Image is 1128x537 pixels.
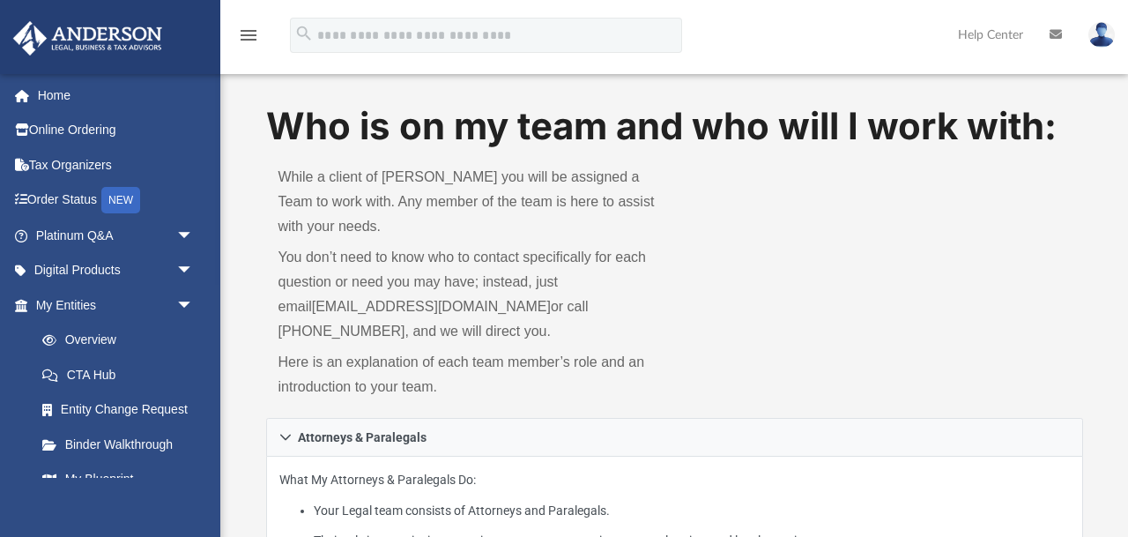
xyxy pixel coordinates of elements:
a: [EMAIL_ADDRESS][DOMAIN_NAME] [312,299,551,314]
a: Home [12,78,220,113]
a: Tax Organizers [12,147,220,183]
a: Order StatusNEW [12,183,220,219]
a: Overview [25,323,220,358]
div: NEW [101,187,140,213]
span: arrow_drop_down [176,287,211,324]
h1: Who is on my team and who will I work with: [266,101,1083,153]
a: My Entitiesarrow_drop_down [12,287,220,323]
a: Digital Productsarrow_drop_down [12,253,220,288]
i: search [294,24,314,43]
img: User Pic [1088,22,1115,48]
a: Platinum Q&Aarrow_drop_down [12,218,220,253]
span: arrow_drop_down [176,253,211,289]
a: My Blueprint [25,462,211,497]
p: You don’t need to know who to contact specifically for each question or need you may have; instea... [278,245,663,344]
a: Binder Walkthrough [25,427,220,462]
a: Entity Change Request [25,392,220,428]
a: menu [238,34,259,46]
span: Attorneys & Paralegals [298,431,427,444]
img: Anderson Advisors Platinum Portal [8,21,167,56]
a: Attorneys & Paralegals [266,418,1083,457]
a: Online Ordering [12,113,220,148]
a: CTA Hub [25,357,220,392]
i: menu [238,25,259,46]
p: Here is an explanation of each team member’s role and an introduction to your team. [278,350,663,399]
p: While a client of [PERSON_NAME] you will be assigned a Team to work with. Any member of the team ... [278,165,663,239]
li: Your Legal team consists of Attorneys and Paralegals. [314,500,1070,522]
span: arrow_drop_down [176,218,211,254]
